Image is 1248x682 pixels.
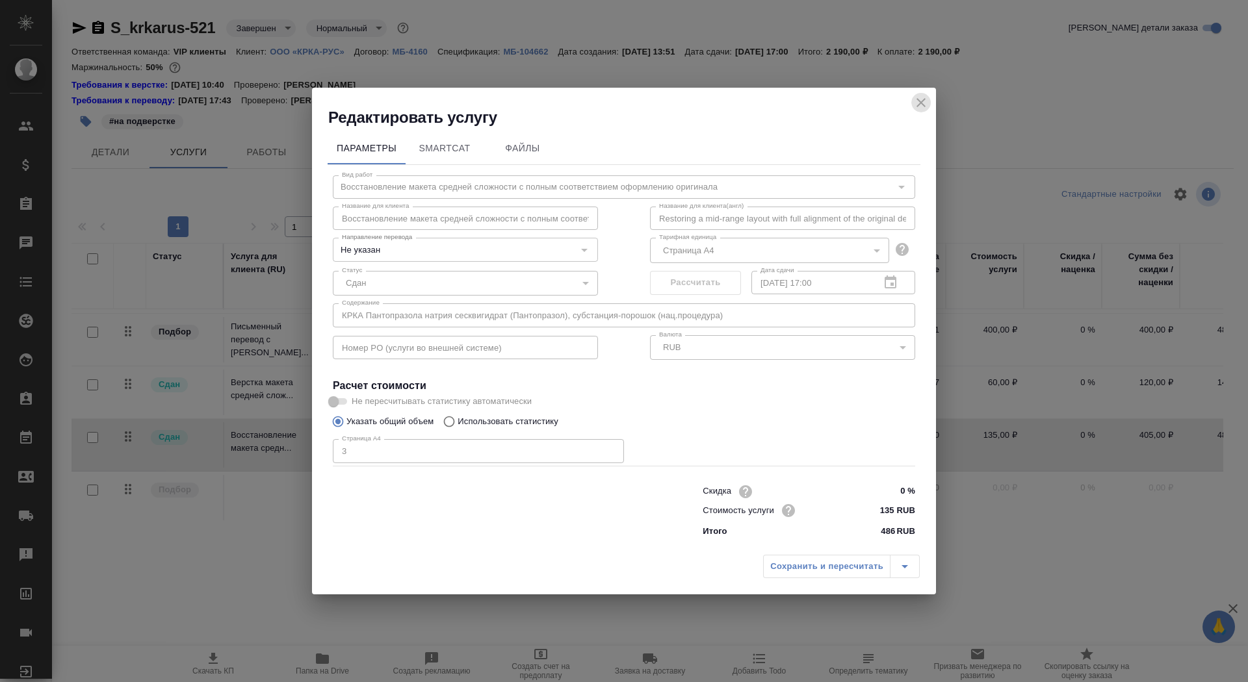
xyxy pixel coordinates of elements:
[458,415,558,428] p: Использовать статистику
[911,93,931,112] button: close
[333,271,598,296] div: Сдан
[881,525,895,538] p: 486
[659,342,684,353] button: RUB
[413,140,476,157] span: SmartCat
[763,555,920,578] div: split button
[352,395,532,408] span: Не пересчитывать статистику автоматически
[333,378,915,394] h4: Расчет стоимости
[650,238,889,262] div: Страница А4
[866,501,915,520] input: ✎ Введи что-нибудь
[703,485,731,498] p: Скидка
[703,504,774,517] p: Стоимость услуги
[659,245,718,256] button: Страница А4
[896,525,915,538] p: RUB
[703,525,727,538] p: Итого
[342,277,370,288] button: Сдан
[335,140,398,157] span: Параметры
[491,140,554,157] span: Файлы
[650,335,915,360] div: RUB
[346,415,434,428] p: Указать общий объем
[328,107,936,128] h2: Редактировать услугу
[866,482,915,501] input: ✎ Введи что-нибудь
